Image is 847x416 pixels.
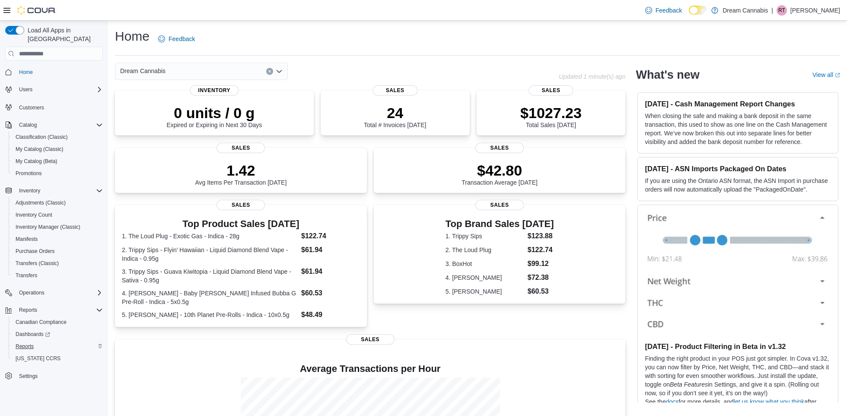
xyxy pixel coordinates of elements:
dd: $48.49 [301,310,360,320]
button: Open list of options [276,68,283,75]
dd: $60.53 [528,286,554,297]
span: [US_STATE] CCRS [16,355,60,362]
dd: $122.74 [301,231,360,241]
p: 24 [364,104,426,122]
button: Inventory Count [9,209,106,221]
span: Purchase Orders [16,248,55,255]
div: Transaction Average [DATE] [462,162,538,186]
button: Home [2,66,106,78]
span: Sales [346,334,395,345]
dt: 4. [PERSON_NAME] [446,273,524,282]
span: RT [778,5,785,16]
h2: What's new [636,68,699,82]
p: When closing the safe and making a bank deposit in the same transaction, this used to show as one... [645,112,831,146]
span: My Catalog (Beta) [12,156,103,166]
a: Inventory Count [12,210,56,220]
span: Adjustments (Classic) [12,198,103,208]
p: Dream Cannabis [723,5,768,16]
button: Reports [16,305,41,315]
button: Classification (Classic) [9,131,106,143]
span: Home [19,69,33,76]
dd: $122.74 [528,245,554,255]
button: Users [16,84,36,95]
a: Dashboards [9,328,106,340]
a: My Catalog (Classic) [12,144,67,154]
span: Reports [19,307,37,314]
button: My Catalog (Beta) [9,155,106,167]
span: Feedback [656,6,682,15]
span: Transfers [16,272,37,279]
dt: 1. The Loud Plug - Exotic Gas - Indica - 28g [122,232,298,240]
span: Operations [19,289,45,296]
span: Reports [16,343,34,350]
img: Cova [17,6,56,15]
h4: Average Transactions per Hour [122,364,618,374]
dd: $72.38 [528,272,554,283]
a: Inventory Manager (Classic) [12,222,84,232]
span: My Catalog (Beta) [16,158,57,165]
a: Promotions [12,168,45,179]
dd: $61.94 [301,266,360,277]
span: My Catalog (Classic) [16,146,64,153]
div: Total # Invoices [DATE] [364,104,426,128]
span: Adjustments (Classic) [16,199,66,206]
span: Inventory [19,187,40,194]
dt: 5. [PERSON_NAME] [446,287,524,296]
span: Classification (Classic) [16,134,68,141]
a: Dashboards [12,329,54,339]
span: Sales [217,200,265,210]
button: Purchase Orders [9,245,106,257]
dt: 2. The Loud Plug [446,246,524,254]
button: Canadian Compliance [9,316,106,328]
span: Promotions [16,170,42,177]
span: Inventory Count [16,211,52,218]
p: Updated 1 minute(s) ago [559,73,625,80]
span: Classification (Classic) [12,132,103,142]
span: Sales [373,85,417,96]
span: Dream Cannabis [120,66,166,76]
div: Expired or Expiring in Next 30 Days [166,104,262,128]
button: Reports [9,340,106,352]
span: Sales [529,85,573,96]
span: Inventory Manager (Classic) [12,222,103,232]
a: Home [16,67,36,77]
nav: Complex example [5,62,103,405]
a: docs [666,398,679,405]
a: Transfers [12,270,41,281]
a: View allExternal link [812,71,840,78]
button: Operations [2,287,106,299]
a: Feedback [642,2,685,19]
span: Customers [19,104,44,111]
a: Purchase Orders [12,246,58,256]
span: Inventory Manager (Classic) [16,224,80,230]
a: Manifests [12,234,41,244]
span: Transfers [12,270,103,281]
p: | [771,5,773,16]
span: Transfers (Classic) [12,258,103,269]
div: Total Sales [DATE] [520,104,582,128]
a: Transfers (Classic) [12,258,62,269]
button: Inventory [16,186,44,196]
span: Purchase Orders [12,246,103,256]
span: Settings [19,373,38,380]
button: [US_STATE] CCRS [9,352,106,365]
a: My Catalog (Beta) [12,156,61,166]
span: Transfers (Classic) [16,260,59,267]
button: Users [2,83,106,96]
a: Feedback [155,30,198,48]
a: Adjustments (Classic) [12,198,69,208]
button: My Catalog (Classic) [9,143,106,155]
span: Sales [475,143,524,153]
a: Customers [16,102,48,113]
h1: Home [115,28,150,45]
dt: 3. Trippy Sips - Guava Kiwitopia - Liquid Diamond Blend Vape - Sativa - 0.95g [122,267,298,285]
div: Robert Taylor [777,5,787,16]
p: 0 units / 0 g [166,104,262,122]
span: Home [16,67,103,77]
button: Settings [2,370,106,382]
button: Manifests [9,233,106,245]
dt: 5. [PERSON_NAME] - 10th Planet Pre-Rolls - Indica - 10x0.5g [122,310,298,319]
dd: $99.12 [528,259,554,269]
button: Operations [16,288,48,298]
span: Reports [16,305,103,315]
